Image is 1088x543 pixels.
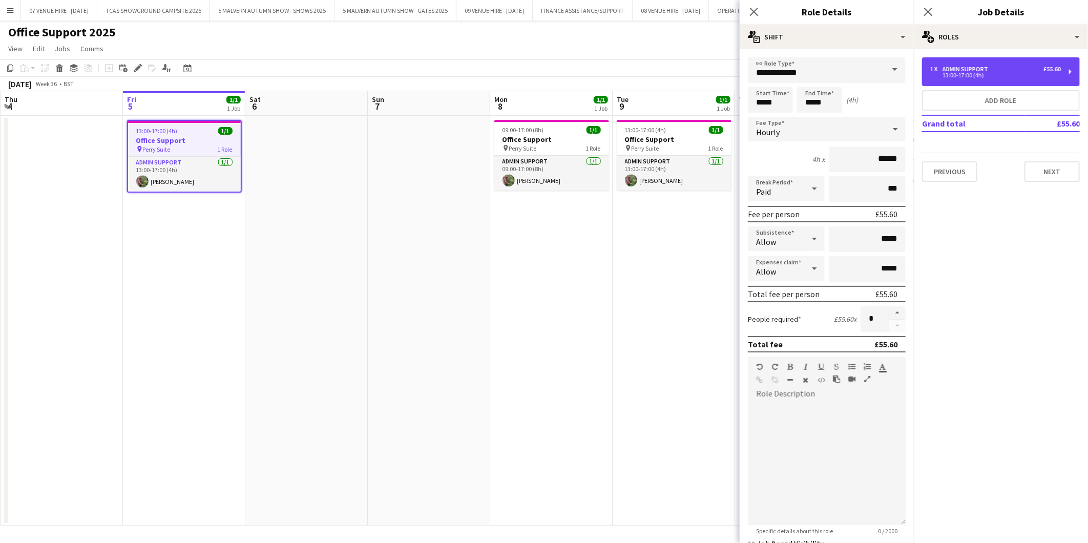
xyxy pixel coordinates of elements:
div: 1 x [930,66,943,73]
span: 9 [615,100,629,112]
span: Hourly [756,127,780,137]
span: 6 [248,100,261,112]
button: Previous [922,161,977,182]
span: 8 [493,100,508,112]
div: 1 Job [594,105,608,112]
span: 1/1 [218,127,233,135]
span: 09:00-17:00 (8h) [503,126,544,134]
button: Strikethrough [833,363,840,371]
h1: Office Support 2025 [8,25,116,40]
span: 1 Role [586,144,601,152]
span: 10 [738,100,752,112]
button: 09 VENUE HIRE - [DATE] [456,1,533,20]
h3: Office Support [128,136,241,145]
div: £55.60 x [834,315,856,324]
div: £55.60 [1043,66,1061,73]
button: 5 MALVERN AUTUMN SHOW - GATES 2025 [334,1,456,20]
div: Admin Support [943,66,992,73]
span: Perry Suite [632,144,659,152]
span: Allow [756,266,776,277]
button: Italic [802,363,809,371]
button: 08 VENUE HIRE - [DATE] [633,1,709,20]
a: View [4,42,27,55]
button: Text Color [879,363,886,371]
span: 13:00-17:00 (4h) [625,126,666,134]
span: Allow [756,237,776,247]
button: TCAS SHOWGROUND CAMPSITE 2025 [97,1,210,20]
button: Add role [922,90,1080,111]
span: 0 / 2000 [870,527,906,535]
span: Week 36 [34,80,59,88]
div: £55.60 [874,339,897,349]
span: Thu [5,95,17,104]
span: Tue [617,95,629,104]
app-card-role: Admin Support1/109:00-17:00 (8h)[PERSON_NAME] [494,156,609,191]
span: View [8,44,23,53]
a: Edit [29,42,49,55]
span: 1 Role [218,145,233,153]
button: Insert video [848,375,855,383]
app-job-card: 13:00-17:00 (4h)1/1Office Support Perry Suite1 RoleAdmin Support1/113:00-17:00 (4h)[PERSON_NAME] [127,120,242,193]
app-card-role: Admin Support1/113:00-17:00 (4h)[PERSON_NAME] [128,157,241,192]
span: 1/1 [587,126,601,134]
span: Sun [372,95,384,104]
div: 13:00-17:00 (4h) [930,73,1061,78]
button: Paste as plain text [833,375,840,383]
button: Unordered List [848,363,855,371]
button: Redo [771,363,779,371]
h3: Role Details [740,5,914,18]
button: Underline [818,363,825,371]
span: Perry Suite [509,144,537,152]
button: HTML Code [818,376,825,384]
div: Roles [914,25,1088,49]
span: 4 [3,100,17,112]
span: Perry Suite [143,145,171,153]
div: Shift [740,25,914,49]
span: 1/1 [716,96,730,103]
span: Specific details about this role [748,527,841,535]
div: £55.60 [875,289,897,299]
app-job-card: 09:00-17:00 (8h)1/1Office Support Perry Suite1 RoleAdmin Support1/109:00-17:00 (8h)[PERSON_NAME] [494,120,609,191]
div: Fee per person [748,209,800,219]
button: Horizontal Line [787,376,794,384]
div: 4h x [812,155,825,164]
span: 5 [125,100,136,112]
span: 1/1 [594,96,608,103]
button: 07 VENUE HIRE - [DATE] [21,1,97,20]
span: Edit [33,44,45,53]
button: Increase [889,306,906,320]
div: (4h) [846,95,858,105]
span: Sat [249,95,261,104]
div: £55.60 [875,209,897,219]
span: 13:00-17:00 (4h) [136,127,178,135]
div: Total fee [748,339,783,349]
button: OPERATIONS/OVERHEAD 2025 [709,1,804,20]
td: Grand total [922,115,1024,132]
span: Paid [756,186,771,197]
span: 1/1 [226,96,241,103]
a: Jobs [51,42,74,55]
app-job-card: 13:00-17:00 (4h)1/1Office Support Perry Suite1 RoleAdmin Support1/113:00-17:00 (4h)[PERSON_NAME] [617,120,731,191]
button: Bold [787,363,794,371]
span: 1/1 [709,126,723,134]
app-card-role: Admin Support1/113:00-17:00 (4h)[PERSON_NAME] [617,156,731,191]
button: Clear Formatting [802,376,809,384]
span: Fri [127,95,136,104]
div: 1 Job [717,105,730,112]
span: Comms [80,44,103,53]
span: 1 Role [708,144,723,152]
div: BST [64,80,74,88]
label: People required [748,315,801,324]
button: 5 MALVERN AUTUMN SHOW - SHOWS 2025 [210,1,334,20]
h3: Office Support [494,135,609,144]
h3: Office Support [617,135,731,144]
button: Next [1024,161,1080,182]
a: Comms [76,42,108,55]
button: Fullscreen [864,375,871,383]
span: 7 [370,100,384,112]
button: FINANCE ASSISTANCE/SUPPORT [533,1,633,20]
span: Jobs [55,44,70,53]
